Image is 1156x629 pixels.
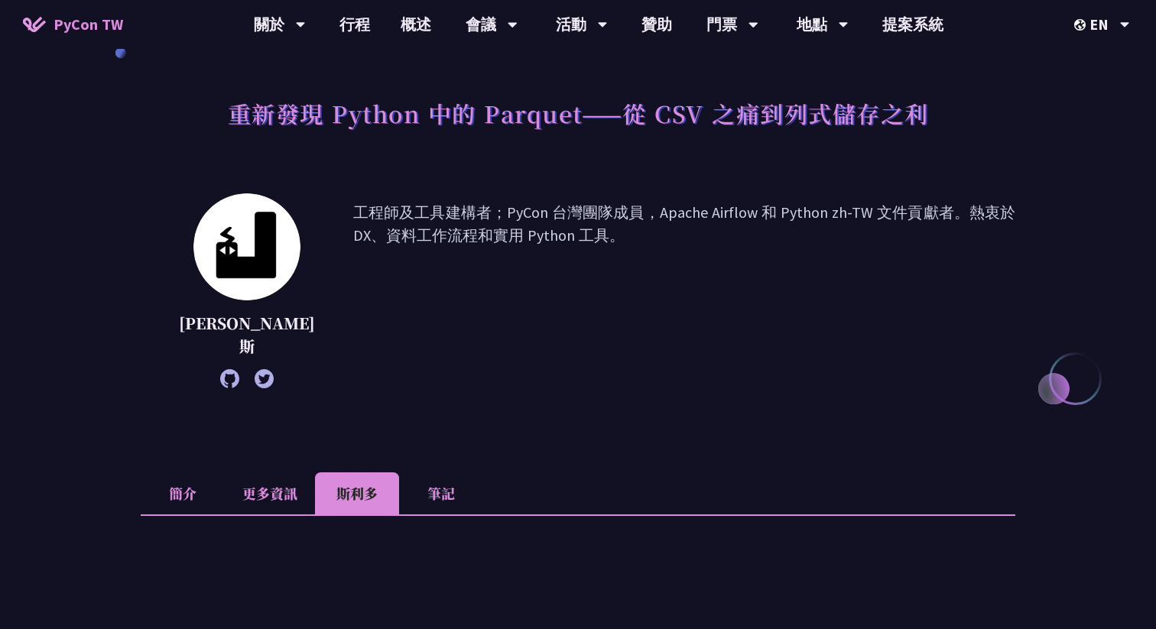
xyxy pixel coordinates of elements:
[339,15,370,34] font: 行程
[1074,19,1089,31] img: 區域設定圖標
[254,15,284,34] font: 關於
[336,483,378,503] font: 斯利多
[242,483,297,503] font: 更多資訊
[169,483,196,503] font: 簡介
[23,17,46,32] img: PyCon TW 2025 首頁圖標
[193,193,300,300] img: 喬西克斯
[797,15,827,34] font: 地點
[353,203,1015,245] font: 工程師及工具建構者；PyCon 台灣團隊成員，Apache Airflow 和 Python zh-TW 文件貢獻者。熱衷於 DX、資料工作流程和實用 Python 工具。
[641,15,672,34] font: 贊助
[1089,15,1109,34] font: EN
[556,15,586,34] font: 活動
[427,483,455,503] font: 筆記
[706,15,737,34] font: 門票
[54,15,123,34] font: PyCon TW
[179,312,315,357] font: [PERSON_NAME]斯
[466,15,496,34] font: 會議
[882,15,943,34] font: 提案系統
[228,96,929,130] font: 重新發現 Python 中的 Parquet——從 CSV 之痛到列式儲存之利
[401,15,431,34] font: 概述
[8,5,138,44] a: PyCon TW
